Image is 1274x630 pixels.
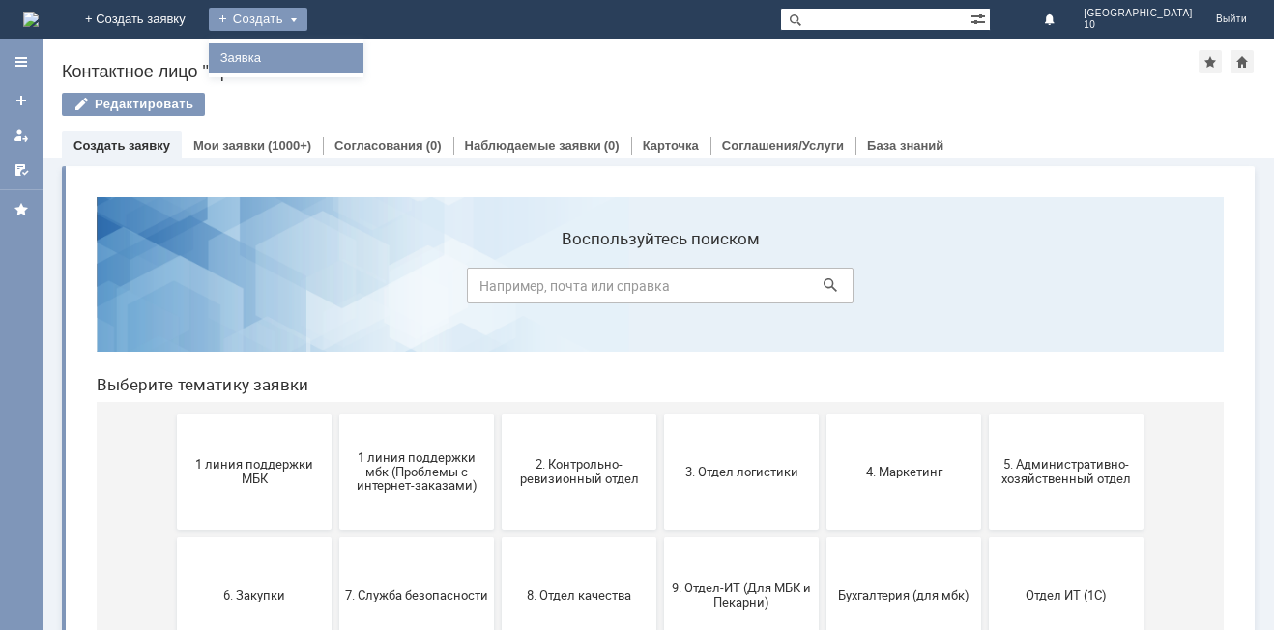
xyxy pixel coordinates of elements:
[908,356,1062,472] button: Отдел ИТ (1С)
[426,530,569,544] span: Финансовый отдел
[465,138,601,153] a: Наблюдаемые заявки
[751,523,894,552] span: Это соглашение не активно!
[101,523,245,552] span: Отдел-ИТ (Битрикс24 и CRM)
[420,232,575,348] button: 2. Контрольно-ревизионный отдел
[213,46,360,70] a: Заявка
[745,232,900,348] button: 4. Маркетинг
[589,282,732,297] span: 3. Отдел логистики
[420,356,575,472] button: 8. Отдел качества
[258,356,413,472] button: 7. Служба безопасности
[101,275,245,304] span: 1 линия поддержки МБК
[193,138,265,153] a: Мои заявки
[1084,8,1193,19] span: [GEOGRAPHIC_DATA]
[268,138,311,153] div: (1000+)
[264,406,407,420] span: 7. Служба безопасности
[426,138,442,153] div: (0)
[258,232,413,348] button: 1 линия поддержки мбк (Проблемы с интернет-заказами)
[73,138,170,153] a: Создать заявку
[908,232,1062,348] button: 5. Административно-хозяйственный отдел
[209,8,307,31] div: Создать
[751,282,894,297] span: 4. Маркетинг
[583,232,738,348] button: 3. Отдел логистики
[420,479,575,595] button: Финансовый отдел
[913,406,1057,420] span: Отдел ИТ (1С)
[23,12,39,27] img: logo
[643,138,699,153] a: Карточка
[96,479,250,595] button: Отдел-ИТ (Битрикс24 и CRM)
[6,155,37,186] a: Мои согласования
[23,12,39,27] a: Перейти на домашнюю страницу
[745,479,900,595] button: Это соглашение не активно!
[386,86,772,122] input: Например, почта или справка
[1199,50,1222,73] div: Добавить в избранное
[96,232,250,348] button: 1 линия поддержки МБК
[867,138,943,153] a: База знаний
[970,9,990,27] span: Расширенный поиск
[913,275,1057,304] span: 5. Административно-хозяйственный отдел
[583,479,738,595] button: Франчайзинг
[745,356,900,472] button: Бухгалтерия (для мбк)
[589,399,732,428] span: 9. Отдел-ИТ (Для МБК и Пекарни)
[264,268,407,311] span: 1 линия поддержки мбк (Проблемы с интернет-заказами)
[913,515,1057,558] span: [PERSON_NAME]. Услуги ИТ для МБК (оформляет L1)
[589,530,732,544] span: Франчайзинг
[604,138,620,153] div: (0)
[96,356,250,472] button: 6. Закупки
[1084,19,1193,31] span: 10
[751,406,894,420] span: Бухгалтерия (для мбк)
[908,479,1062,595] button: [PERSON_NAME]. Услуги ИТ для МБК (оформляет L1)
[101,406,245,420] span: 6. Закупки
[426,275,569,304] span: 2. Контрольно-ревизионный отдел
[722,138,844,153] a: Соглашения/Услуги
[334,138,423,153] a: Согласования
[1231,50,1254,73] div: Сделать домашней страницей
[62,62,1199,81] div: Контактное лицо "Брянск 10"
[258,479,413,595] button: Отдел-ИТ (Офис)
[426,406,569,420] span: 8. Отдел качества
[386,47,772,67] label: Воспользуйтесь поиском
[6,85,37,116] a: Создать заявку
[583,356,738,472] button: 9. Отдел-ИТ (Для МБК и Пекарни)
[264,530,407,544] span: Отдел-ИТ (Офис)
[15,193,1143,213] header: Выберите тематику заявки
[6,120,37,151] a: Мои заявки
